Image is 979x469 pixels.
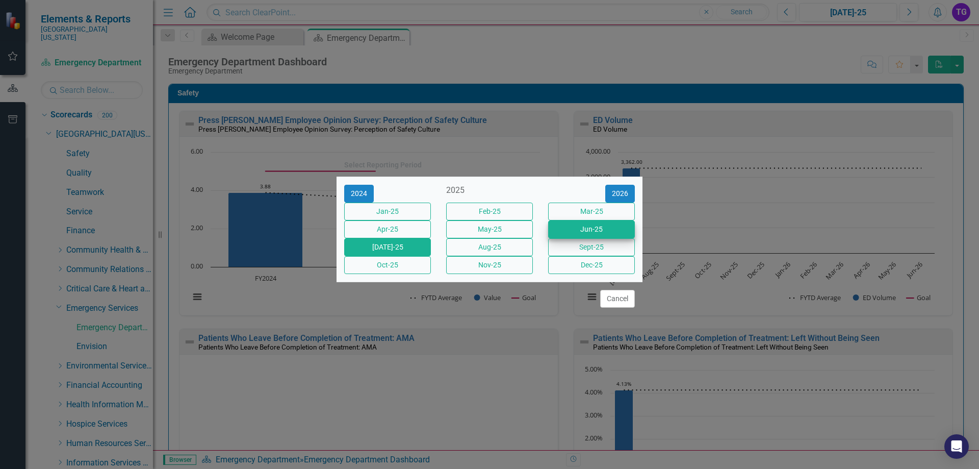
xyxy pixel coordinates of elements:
[344,238,431,256] button: [DATE]-25
[548,220,635,238] button: Jun-25
[605,185,635,203] button: 2026
[344,203,431,220] button: Jan-25
[548,203,635,220] button: Mar-25
[446,220,533,238] button: May-25
[344,220,431,238] button: Apr-25
[446,238,533,256] button: Aug-25
[548,256,635,274] button: Dec-25
[446,256,533,274] button: Nov-25
[548,238,635,256] button: Sept-25
[344,161,422,169] div: Select Reporting Period
[344,185,374,203] button: 2024
[344,256,431,274] button: Oct-25
[446,185,533,196] div: 2025
[446,203,533,220] button: Feb-25
[600,290,635,308] button: Cancel
[944,434,969,459] div: Open Intercom Messenger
